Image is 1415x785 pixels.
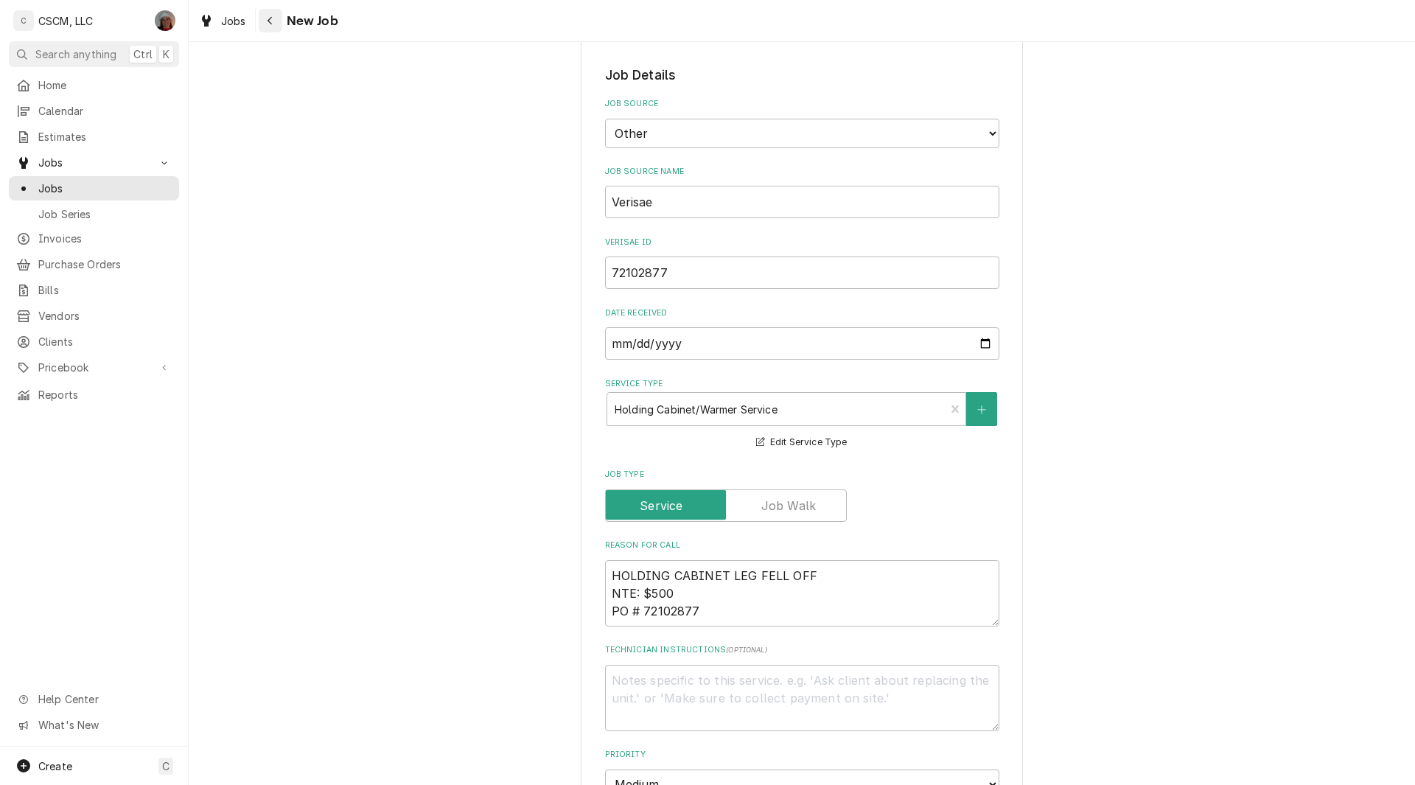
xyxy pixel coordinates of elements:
[9,73,179,97] a: Home
[605,166,999,218] div: Job Source Name
[38,257,172,272] span: Purchase Orders
[38,181,172,196] span: Jobs
[13,10,34,31] div: C
[966,392,997,426] button: Create New Service
[193,9,252,33] a: Jobs
[9,176,179,200] a: Jobs
[605,378,999,390] label: Service Type
[9,713,179,737] a: Go to What's New
[38,760,72,772] span: Create
[9,355,179,380] a: Go to Pricebook
[282,11,338,31] span: New Job
[605,166,999,178] label: Job Source Name
[38,129,172,144] span: Estimates
[726,646,767,654] span: ( optional )
[259,9,282,32] button: Navigate back
[605,327,999,360] input: yyyy-mm-dd
[38,103,172,119] span: Calendar
[605,307,999,319] label: Date Received
[38,717,170,733] span: What's New
[162,758,170,774] span: C
[9,329,179,354] a: Clients
[754,433,849,451] button: Edit Service Type
[155,10,175,31] div: Dena Vecchetti's Avatar
[38,334,172,349] span: Clients
[133,46,153,62] span: Ctrl
[977,405,986,415] svg: Create New Service
[605,307,999,360] div: Date Received
[163,46,170,62] span: K
[38,691,170,707] span: Help Center
[605,98,999,147] div: Job Source
[9,99,179,123] a: Calendar
[9,202,179,226] a: Job Series
[605,560,999,627] textarea: HOLDING CABINET LEG FELL OFF NTE: $500 PO # 72102877
[605,378,999,451] div: Service Type
[9,150,179,175] a: Go to Jobs
[9,278,179,302] a: Bills
[605,237,999,248] label: Verisae ID
[605,469,999,481] label: Job Type
[155,10,175,31] div: DV
[605,237,999,289] div: Verisae ID
[605,540,999,626] div: Reason For Call
[605,66,999,85] legend: Job Details
[9,304,179,328] a: Vendors
[9,226,179,251] a: Invoices
[38,308,172,324] span: Vendors
[38,360,150,375] span: Pricebook
[38,387,172,402] span: Reports
[221,13,246,29] span: Jobs
[605,749,999,761] label: Priority
[38,155,150,170] span: Jobs
[38,206,172,222] span: Job Series
[35,46,116,62] span: Search anything
[38,231,172,246] span: Invoices
[38,13,93,29] div: CSCM, LLC
[605,98,999,110] label: Job Source
[9,252,179,276] a: Purchase Orders
[9,125,179,149] a: Estimates
[605,469,999,521] div: Job Type
[38,77,172,93] span: Home
[9,383,179,407] a: Reports
[9,41,179,67] button: Search anythingCtrlK
[605,540,999,551] label: Reason For Call
[605,644,999,730] div: Technician Instructions
[9,687,179,711] a: Go to Help Center
[605,644,999,656] label: Technician Instructions
[38,282,172,298] span: Bills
